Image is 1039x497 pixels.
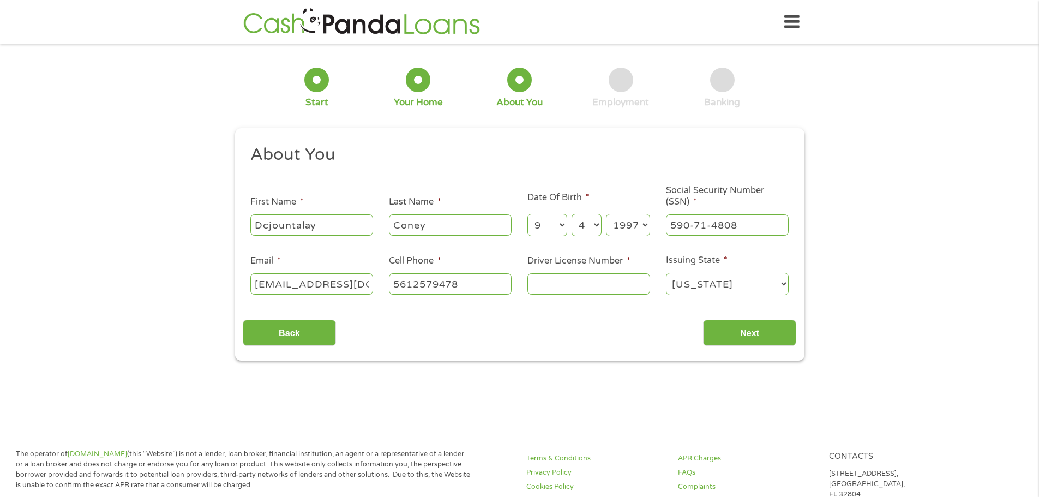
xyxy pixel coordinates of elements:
label: Email [250,255,281,267]
label: Last Name [389,196,441,208]
a: Complaints [678,482,816,492]
div: Banking [704,97,740,109]
a: Terms & Conditions [526,453,665,464]
label: Date Of Birth [527,192,590,203]
a: FAQs [678,468,816,478]
input: john@gmail.com [250,273,373,294]
label: Cell Phone [389,255,441,267]
a: [DOMAIN_NAME] [68,450,127,458]
input: Back [243,320,336,346]
input: Next [703,320,796,346]
div: About You [496,97,543,109]
label: First Name [250,196,304,208]
input: Smith [389,214,512,235]
p: The operator of (this “Website”) is not a lender, loan broker, financial institution, an agent or... [16,449,471,490]
input: 078-05-1120 [666,214,789,235]
h2: About You [250,144,780,166]
a: APR Charges [678,453,816,464]
a: Privacy Policy [526,468,665,478]
div: Your Home [394,97,443,109]
div: Employment [592,97,649,109]
img: GetLoanNow Logo [240,7,483,38]
div: Start [305,97,328,109]
input: (541) 754-3010 [389,273,512,294]
label: Issuing State [666,255,728,266]
label: Driver License Number [527,255,630,267]
a: Cookies Policy [526,482,665,492]
label: Social Security Number (SSN) [666,185,789,208]
h4: Contacts [829,452,968,462]
input: John [250,214,373,235]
